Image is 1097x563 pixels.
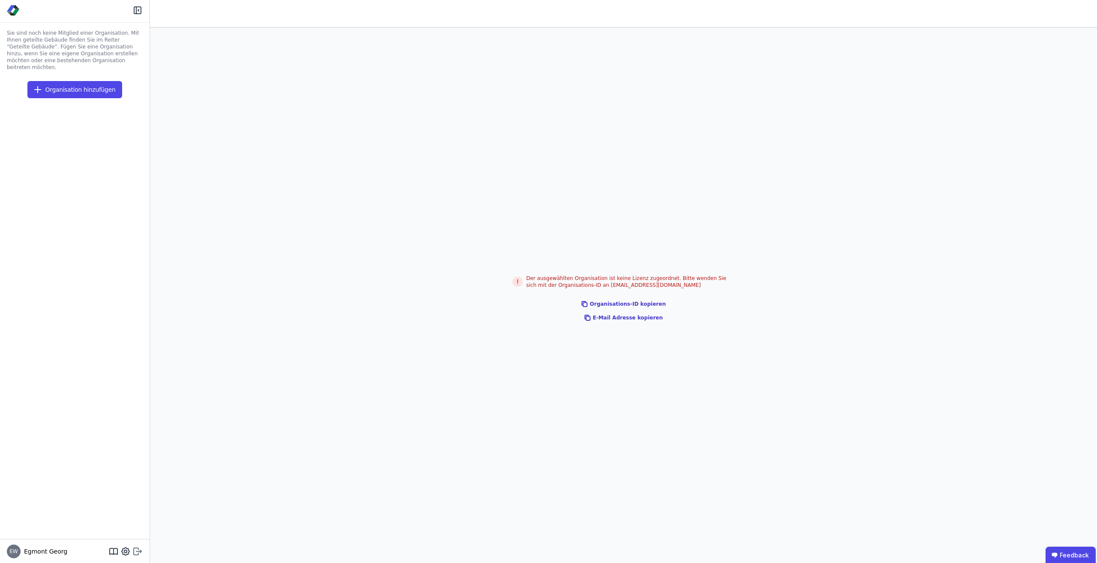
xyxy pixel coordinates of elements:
[526,275,734,289] div: Der ausgewählten Organisation ist keine Lizenz zugeordnet. Bitte wenden Sie sich mit der Organisa...
[27,81,123,98] button: Organisation hinzufügen
[9,549,18,554] span: EW
[7,5,20,15] img: Concular
[593,314,663,321] span: E-Mail Adresse kopieren
[7,30,143,71] span: Sie sind noch keine Mitglied einer Organisation. Mit Ihnen geteilte Gebäude finden Sie im Reiter ...
[590,301,665,307] span: Organisations-ID kopieren
[21,547,67,556] span: Egmont Georg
